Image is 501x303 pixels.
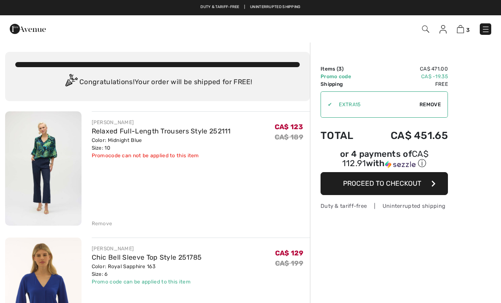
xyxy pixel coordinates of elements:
[275,123,303,131] span: CA$ 123
[275,259,303,267] s: CA$ 199
[10,20,46,37] img: 1ère Avenue
[385,161,416,168] img: Sezzle
[92,119,231,126] div: [PERSON_NAME]
[92,263,202,278] div: Color: Royal Sapphire 163 Size: 6
[342,149,428,168] span: CA$ 112.91
[92,245,202,252] div: [PERSON_NAME]
[457,24,470,34] a: 3
[321,65,367,73] td: Items ( )
[92,278,202,286] div: Promo code can be applied to this item
[367,80,448,88] td: Free
[92,253,202,261] a: Chic Bell Sleeve Top Style 251785
[343,179,421,187] span: Proceed to Checkout
[321,80,367,88] td: Shipping
[481,25,490,34] img: Menu
[457,25,464,33] img: Shopping Bag
[10,24,46,32] a: 1ère Avenue
[466,27,470,33] span: 3
[92,220,113,227] div: Remove
[15,74,300,91] div: Congratulations! Your order will be shipped for FREE!
[419,101,441,108] span: Remove
[92,152,231,159] div: Promocode can not be applied to this item
[367,73,448,80] td: CA$ -19.35
[62,74,79,91] img: Congratulation2.svg
[332,92,419,117] input: Promo code
[5,111,82,226] img: Relaxed Full-Length Trousers Style 252111
[321,101,332,108] div: ✔
[321,150,448,172] div: or 4 payments ofCA$ 112.91withSezzle Click to learn more about Sezzle
[338,66,342,72] span: 3
[321,73,367,80] td: Promo code
[321,121,367,150] td: Total
[422,25,429,33] img: Search
[92,136,231,152] div: Color: Midnight Blue Size: 10
[367,121,448,150] td: CA$ 451.65
[321,150,448,169] div: or 4 payments of with
[439,25,447,34] img: My Info
[367,65,448,73] td: CA$ 471.00
[92,127,231,135] a: Relaxed Full-Length Trousers Style 252111
[275,133,303,141] s: CA$ 189
[321,202,448,210] div: Duty & tariff-free | Uninterrupted shipping
[275,249,303,257] span: CA$ 129
[321,172,448,195] button: Proceed to Checkout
